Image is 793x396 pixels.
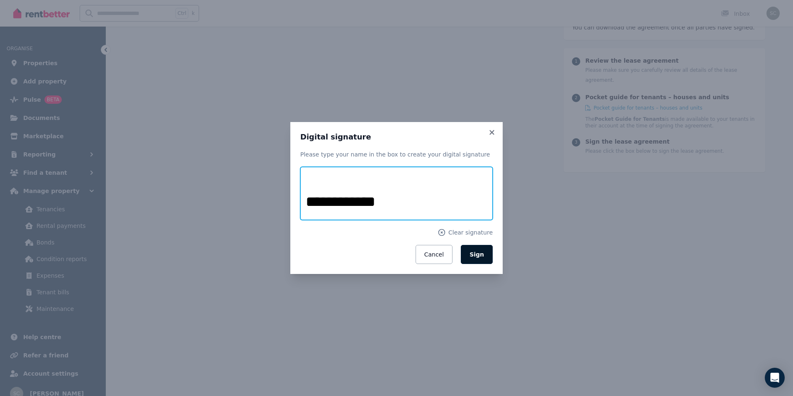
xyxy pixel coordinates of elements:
[300,150,493,159] p: Please type your name in the box to create your digital signature
[448,228,493,237] span: Clear signature
[469,251,484,258] span: Sign
[300,132,493,142] h3: Digital signature
[416,245,452,264] button: Cancel
[461,245,493,264] button: Sign
[765,368,785,388] div: Open Intercom Messenger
